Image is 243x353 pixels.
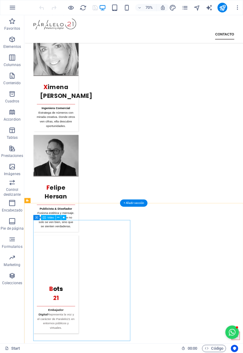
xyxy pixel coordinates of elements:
[4,26,20,31] p: Favoritos
[2,208,22,213] p: Encabezado
[181,345,197,352] h6: Tiempo de la sesión
[181,4,188,11] i: Páginas (Ctrl+Alt+S)
[169,4,176,11] i: Diseño (Ctrl+Alt+Y)
[47,216,54,218] span: Video
[80,4,87,11] i: Volver a cargar página
[120,199,147,207] div: + Añadir sección
[135,4,157,11] button: 70%
[144,4,154,11] h6: 70%
[206,4,213,11] i: AI Writer
[79,4,87,11] button: reload
[205,345,223,352] span: Código
[193,4,200,11] button: navigator
[3,44,21,49] p: Elementos
[7,135,18,140] p: Tablas
[4,172,20,176] p: Imágenes
[5,99,19,104] p: Cuadros
[4,62,21,67] p: Columnas
[5,345,20,352] a: Haz clic para cancelar la selección y doble clic para abrir páginas
[193,4,200,11] i: Navegador
[4,117,21,122] p: Accordion
[192,346,193,351] span: :
[2,281,22,285] p: Colecciones
[160,5,166,10] i: Al redimensionar, ajustar el nivel de zoom automáticamente para ajustarse al dispositivo elegido.
[205,4,213,11] button: text_generator
[219,4,226,11] i: Publicar
[4,262,20,267] p: Marketing
[181,4,188,11] button: pages
[3,81,21,85] p: Contenido
[67,4,74,11] button: Haz clic para salir del modo de previsualización y seguir editando
[202,345,226,352] button: Código
[217,3,227,12] button: publish
[1,153,23,158] p: Prestaciones
[2,244,22,249] p: Formularios
[231,345,238,352] button: Usercentrics
[1,226,23,231] p: Pie de página
[169,4,176,11] button: design
[188,345,197,352] span: 00 00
